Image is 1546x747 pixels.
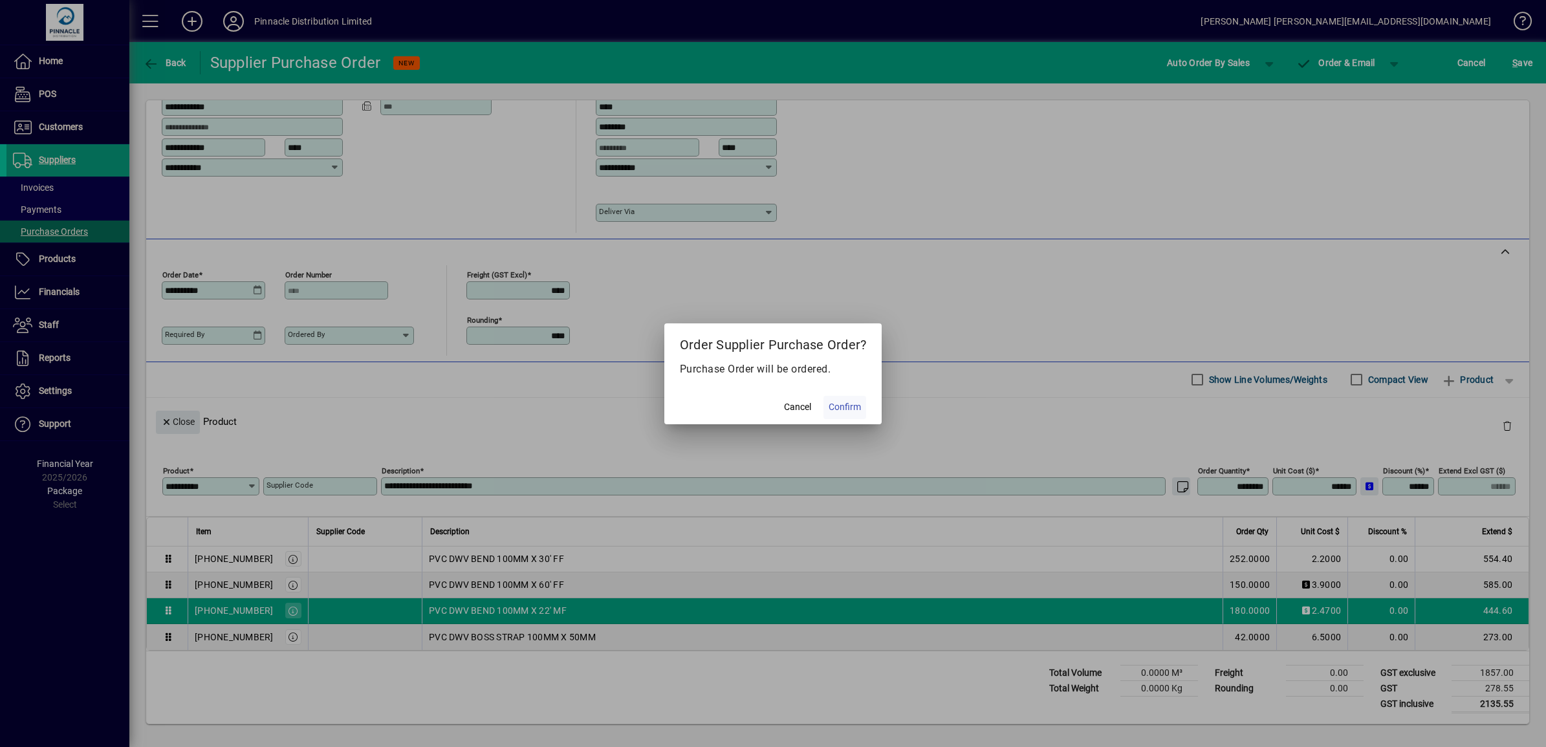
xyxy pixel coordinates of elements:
span: Confirm [829,400,861,414]
p: Purchase Order will be ordered. [680,362,867,377]
button: Confirm [823,396,866,419]
button: Cancel [777,396,818,419]
span: Cancel [784,400,811,414]
h2: Order Supplier Purchase Order? [664,323,882,361]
